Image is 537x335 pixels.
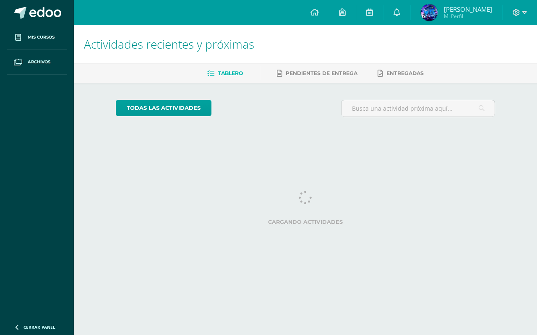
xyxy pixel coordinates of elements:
[84,36,254,52] span: Actividades recientes y próximas
[378,67,424,80] a: Entregadas
[444,13,492,20] span: Mi Perfil
[7,50,67,75] a: Archivos
[116,219,495,225] label: Cargando actividades
[421,4,438,21] img: 648efb2d30ac57ac0d568396767e17b0.png
[277,67,357,80] a: Pendientes de entrega
[28,59,50,65] span: Archivos
[207,67,243,80] a: Tablero
[341,100,495,117] input: Busca una actividad próxima aquí...
[218,70,243,76] span: Tablero
[7,25,67,50] a: Mis cursos
[286,70,357,76] span: Pendientes de entrega
[23,324,55,330] span: Cerrar panel
[444,5,492,13] span: [PERSON_NAME]
[28,34,55,41] span: Mis cursos
[386,70,424,76] span: Entregadas
[116,100,211,116] a: todas las Actividades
